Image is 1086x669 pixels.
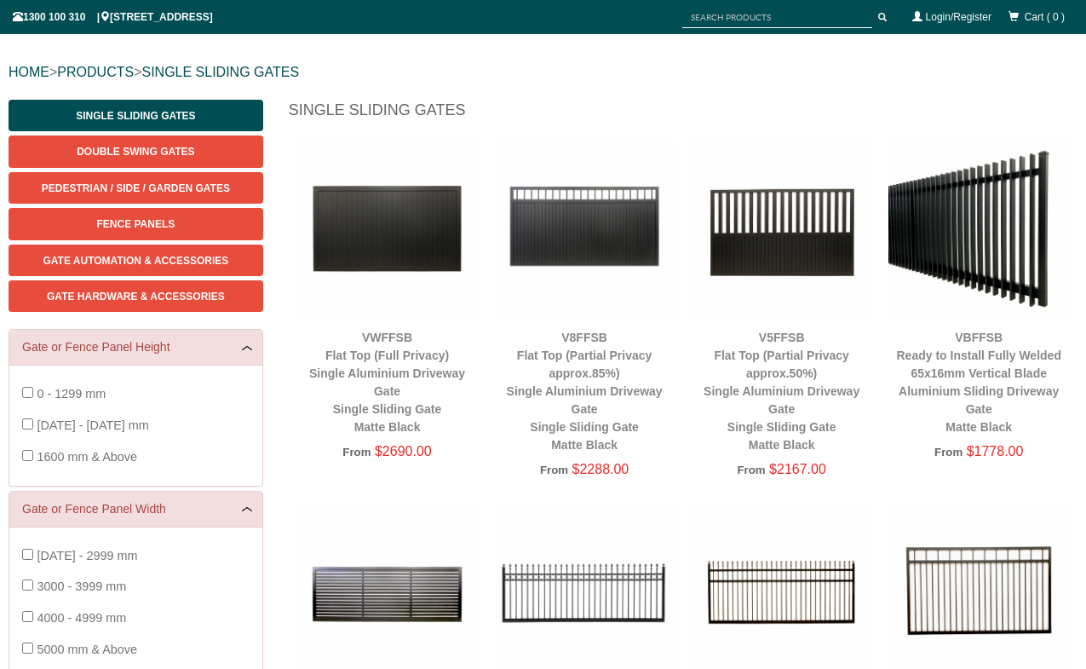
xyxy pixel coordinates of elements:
span: Gate Automation & Accessories [43,255,228,267]
span: Cart ( 0 ) [1025,11,1065,23]
span: $2288.00 [572,462,629,476]
a: VWFFSBFlat Top (Full Privacy)Single Aluminium Driveway GateSingle Sliding GateMatte Black [309,331,465,434]
h1: Single Sliding Gates [289,100,1077,130]
span: Single Sliding Gates [76,110,195,122]
span: [DATE] - 2999 mm [37,549,137,562]
a: Gate or Fence Panel Width [22,500,250,518]
span: 5000 mm & Above [37,643,137,656]
span: Pedestrian / Side / Garden Gates [42,182,230,194]
span: From [737,464,765,476]
a: Double Swing Gates [9,136,263,167]
a: Gate Automation & Accessories [9,245,263,276]
img: VBFFSB - Ready to Install Fully Welded 65x16mm Vertical Blade - Aluminium Sliding Driveway Gate -... [888,138,1069,319]
span: 0 - 1299 mm [37,387,106,401]
a: Pedestrian / Side / Garden Gates [9,172,263,204]
span: Fence Panels [96,218,175,230]
a: V8FFSBFlat Top (Partial Privacy approx.85%)Single Aluminium Driveway GateSingle Sliding GateMatte... [507,331,663,452]
span: 1300 100 310 | [STREET_ADDRESS] [13,11,213,23]
span: 4000 - 4999 mm [37,611,126,625]
span: From [342,446,371,458]
span: 3000 - 3999 mm [37,580,126,593]
a: PRODUCTS [57,65,134,79]
img: VWFFSB - Flat Top (Full Privacy) - Single Aluminium Driveway Gate - Single Sliding Gate - Matte B... [297,138,478,319]
img: V5FFSB - Flat Top (Partial Privacy approx.50%) - Single Aluminium Driveway Gate - Single Sliding ... [692,138,872,319]
a: V5FFSBFlat Top (Partial Privacy approx.50%)Single Aluminium Driveway GateSingle Sliding GateMatte... [704,331,859,452]
a: Gate or Fence Panel Height [22,338,250,356]
span: $2690.00 [375,444,432,458]
iframe: LiveChat chat widget [745,213,1086,609]
a: Login/Register [926,11,991,23]
input: SEARCH PRODUCTS [682,7,872,28]
img: V8FFSB - Flat Top (Partial Privacy approx.85%) - Single Aluminium Driveway Gate - Single Sliding ... [494,138,675,319]
div: > > [9,45,1077,100]
span: Gate Hardware & Accessories [47,291,225,303]
span: From [540,464,568,476]
a: Fence Panels [9,208,263,239]
span: Double Swing Gates [77,146,194,158]
a: Gate Hardware & Accessories [9,280,263,312]
a: SINGLE SLIDING GATES [141,65,299,79]
a: HOME [9,65,49,79]
span: 1600 mm & Above [37,450,137,464]
span: [DATE] - [DATE] mm [37,418,148,432]
a: Single Sliding Gates [9,100,263,131]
